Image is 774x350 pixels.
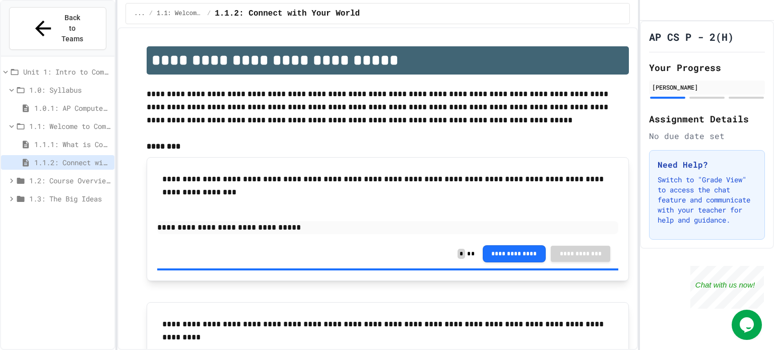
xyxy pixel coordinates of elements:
[658,159,756,171] h3: Need Help?
[157,10,203,18] span: 1.1: Welcome to Computer Science
[649,60,765,75] h2: Your Progress
[29,121,110,131] span: 1.1: Welcome to Computer Science
[61,13,85,44] span: Back to Teams
[34,103,110,113] span: 1.0.1: AP Computer Science Principles in Python Course Syllabus
[732,310,764,340] iframe: chat widget
[29,85,110,95] span: 1.0: Syllabus
[134,10,145,18] span: ...
[658,175,756,225] p: Switch to "Grade View" to access the chat feature and communicate with your teacher for help and ...
[215,8,360,20] span: 1.1.2: Connect with Your World
[649,130,765,142] div: No due date set
[690,266,764,309] iframe: chat widget
[207,10,211,18] span: /
[149,10,153,18] span: /
[652,83,762,92] div: [PERSON_NAME]
[29,175,110,186] span: 1.2: Course Overview and the AP Exam
[29,193,110,204] span: 1.3: The Big Ideas
[34,139,110,150] span: 1.1.1: What is Computer Science?
[34,157,110,168] span: 1.1.2: Connect with Your World
[649,30,734,44] h1: AP CS P - 2(H)
[23,66,110,77] span: Unit 1: Intro to Computer Science
[649,112,765,126] h2: Assignment Details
